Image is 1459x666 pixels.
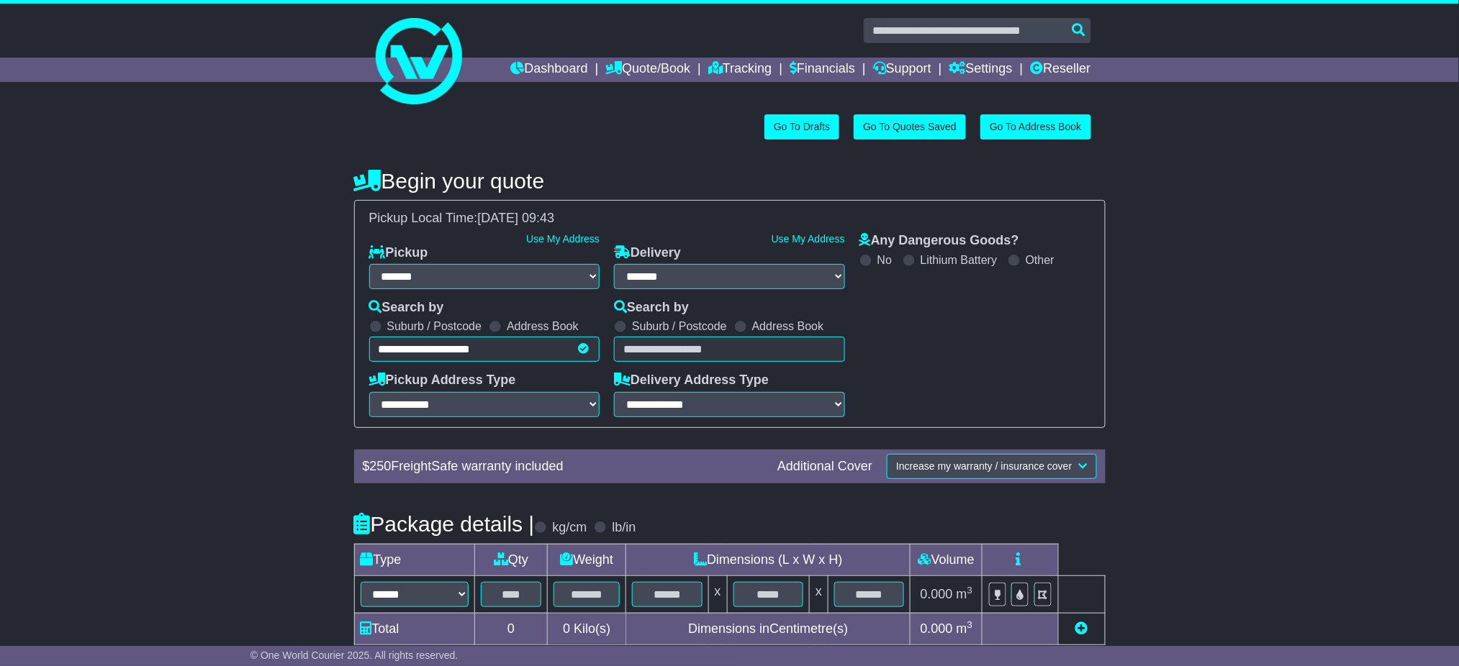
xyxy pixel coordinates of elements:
td: Weight [548,544,626,575]
label: Search by [614,300,689,316]
span: 0.000 [921,621,953,636]
td: Kilo(s) [548,613,626,644]
a: Financials [790,58,855,82]
span: m [957,621,973,636]
label: Lithium Battery [921,253,998,267]
td: Volume [911,544,983,575]
label: kg/cm [552,520,587,536]
a: Settings [949,58,1013,82]
label: Any Dangerous Goods? [859,233,1019,249]
label: lb/in [612,520,636,536]
label: Suburb / Postcode [387,319,482,333]
div: Pickup Local Time: [362,211,1098,227]
a: Tracking [708,58,772,82]
a: Use My Address [526,233,600,245]
td: x [708,575,727,613]
a: Reseller [1030,58,1090,82]
label: Other [1026,253,1054,267]
span: 0 [563,621,570,636]
a: Add new item [1075,621,1088,636]
label: No [877,253,892,267]
label: Suburb / Postcode [632,319,727,333]
label: Address Book [507,319,579,333]
a: Go To Drafts [764,114,839,140]
h4: Begin your quote [354,169,1106,193]
h4: Package details | [354,512,535,536]
button: Increase my warranty / insurance cover [887,454,1096,479]
td: Total [354,613,474,644]
a: Use My Address [772,233,845,245]
td: Type [354,544,474,575]
span: m [957,587,973,601]
label: Address Book [752,319,824,333]
a: Go To Quotes Saved [854,114,966,140]
sup: 3 [967,619,973,630]
sup: 3 [967,585,973,596]
span: © One World Courier 2025. All rights reserved. [250,649,459,661]
span: Increase my warranty / insurance cover [896,460,1072,472]
td: Dimensions in Centimetre(s) [626,613,911,644]
td: x [810,575,828,613]
a: Support [873,58,931,82]
td: Qty [474,544,548,575]
span: 250 [370,459,392,473]
label: Pickup [369,245,428,261]
div: Additional Cover [770,459,880,475]
td: 0 [474,613,548,644]
td: Dimensions (L x W x H) [626,544,911,575]
label: Search by [369,300,444,316]
label: Pickup Address Type [369,373,516,388]
label: Delivery Address Type [614,373,769,388]
a: Quote/Book [605,58,690,82]
span: 0.000 [921,587,953,601]
a: Go To Address Book [980,114,1090,140]
div: $ FreightSafe warranty included [356,459,771,475]
a: Dashboard [511,58,588,82]
label: Delivery [614,245,681,261]
span: [DATE] 09:43 [478,211,555,225]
